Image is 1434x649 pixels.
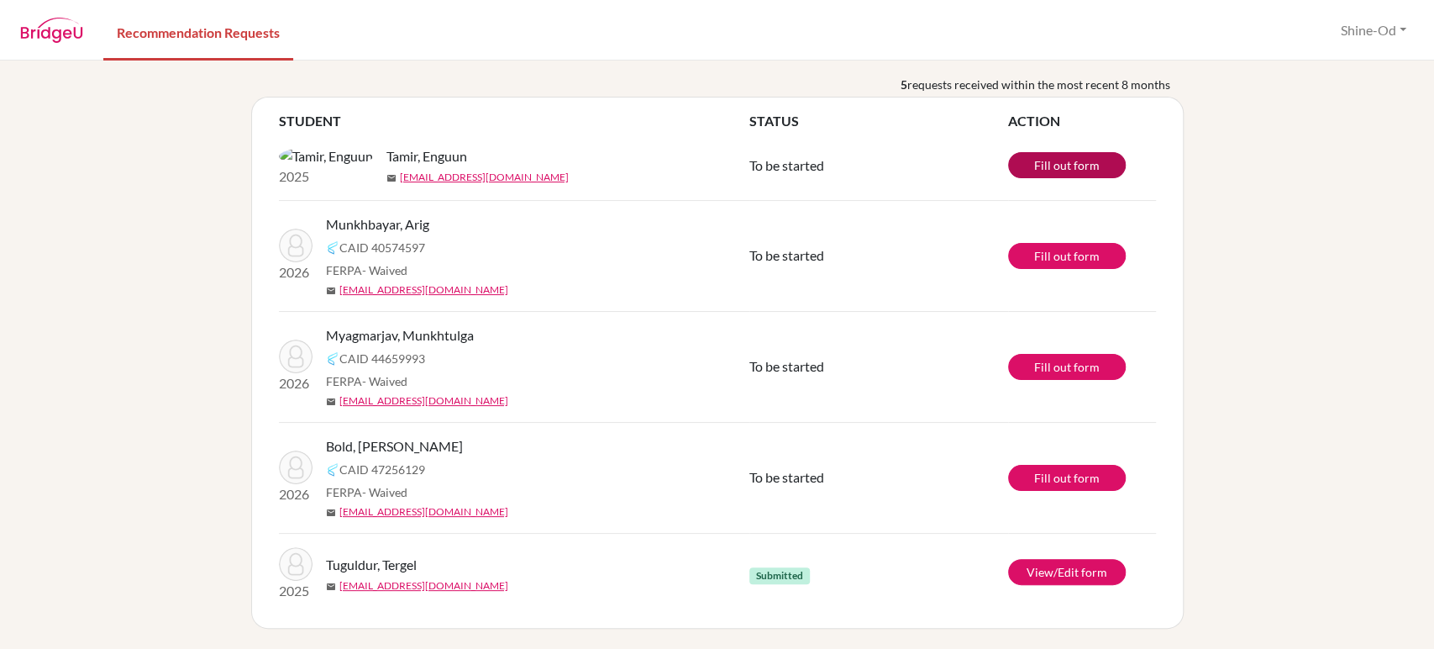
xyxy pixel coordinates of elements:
[907,76,1170,93] span: requests received within the most recent 8 months
[749,358,824,374] span: To be started
[279,373,313,393] p: 2026
[326,436,463,456] span: Bold, [PERSON_NAME]
[279,262,313,282] p: 2026
[749,567,810,584] span: Submitted
[339,578,508,594] a: [EMAIL_ADDRESS][DOMAIN_NAME]
[339,282,508,298] a: [EMAIL_ADDRESS][DOMAIN_NAME]
[1333,14,1414,46] button: Shine-Od
[400,170,569,185] a: [EMAIL_ADDRESS][DOMAIN_NAME]
[326,508,336,518] span: mail
[362,485,407,499] span: - Waived
[279,340,313,373] img: Myagmarjav, Munkhtulga
[1008,152,1126,178] a: Fill out form
[326,286,336,296] span: mail
[749,247,824,263] span: To be started
[279,166,373,187] p: 2025
[326,261,407,279] span: FERPA
[749,111,1008,131] th: STATUS
[339,504,508,520] a: [EMAIL_ADDRESS][DOMAIN_NAME]
[20,18,83,43] img: BridgeU logo
[326,582,336,592] span: mail
[362,263,407,277] span: - Waived
[339,393,508,409] a: [EMAIL_ADDRESS][DOMAIN_NAME]
[279,146,373,166] img: Tamir, Enguun
[279,229,313,262] img: Munkhbayar, Arig
[326,352,339,366] img: Common App logo
[901,76,907,93] b: 5
[326,483,407,501] span: FERPA
[339,239,425,256] span: CAID 40574597
[749,157,824,173] span: To be started
[1008,559,1126,585] a: View/Edit form
[1008,243,1126,269] a: Fill out form
[1008,111,1156,131] th: ACTION
[326,325,474,346] span: Myagmarjav, Munkhtulga
[326,241,339,255] img: Common App logo
[339,461,425,478] span: CAID 47256129
[326,214,429,235] span: Munkhbayar, Arig
[362,374,407,388] span: - Waived
[279,111,749,131] th: STUDENT
[386,173,397,183] span: mail
[1008,465,1126,491] a: Fill out form
[1008,354,1126,380] a: Fill out form
[103,3,293,61] a: Recommendation Requests
[279,484,313,504] p: 2026
[326,397,336,407] span: mail
[326,372,407,390] span: FERPA
[386,146,467,166] span: Tamir, Enguun
[279,581,313,601] p: 2025
[326,463,339,477] img: Common App logo
[749,469,824,485] span: To be started
[339,350,425,367] span: CAID 44659993
[279,451,313,484] img: Bold, Sayan
[326,555,417,575] span: Tuguldur, Tergel
[279,547,313,581] img: Tuguldur, Tergel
